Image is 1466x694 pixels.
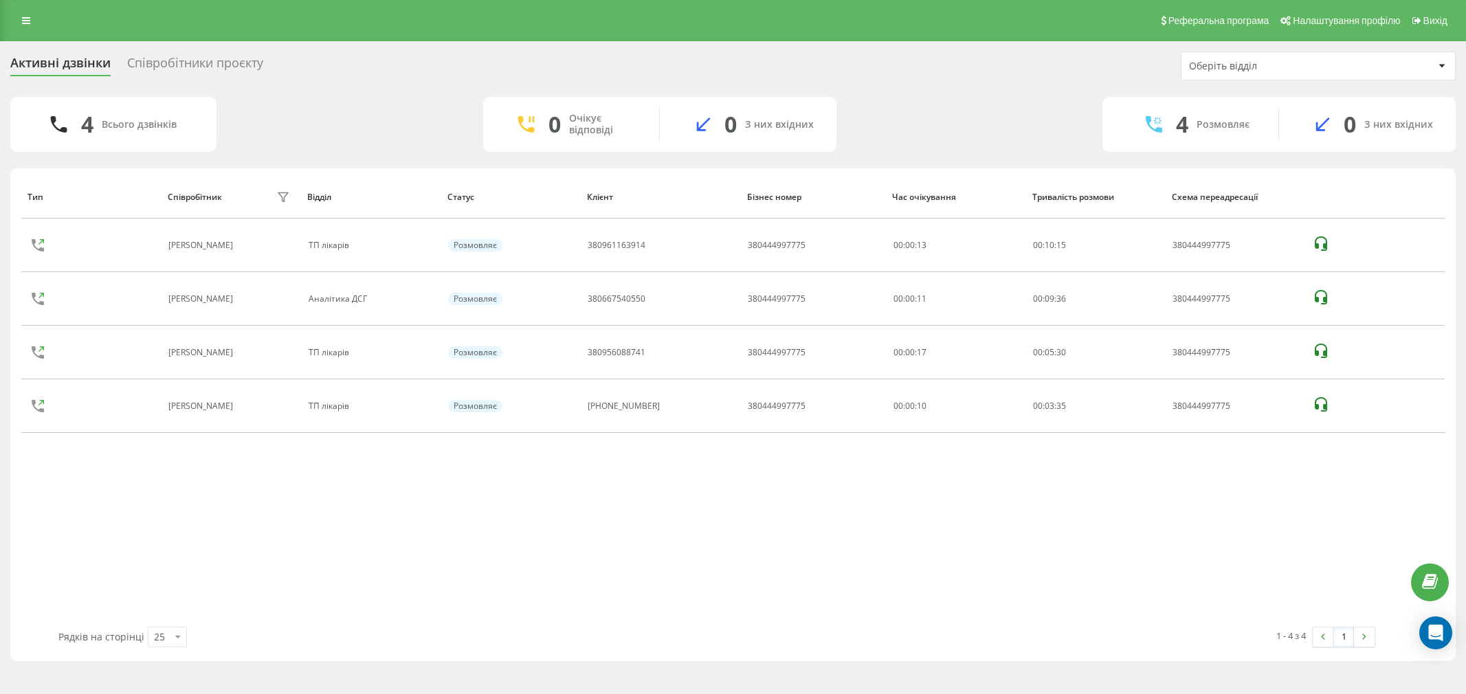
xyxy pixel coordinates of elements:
div: Оберіть відділ [1189,60,1353,72]
div: ТП лікарів [309,401,433,411]
div: 380444997775 [1173,348,1297,357]
div: [PERSON_NAME] [168,401,236,411]
div: Тип [27,192,154,202]
div: Статус [447,192,574,202]
div: 380444997775 [1173,294,1297,304]
div: Всього дзвінків [102,119,177,131]
div: : : [1033,240,1066,250]
div: Бізнес номер [747,192,880,202]
div: Розмовляє [448,400,502,412]
div: ТП лікарів [309,348,433,357]
div: Тривалість розмови [1032,192,1159,202]
div: 0 [724,111,737,137]
div: Відділ [307,192,434,202]
div: 380444997775 [748,401,806,411]
div: 380444997775 [1173,240,1297,250]
div: 380444997775 [748,348,806,357]
div: Співробітник [168,192,222,202]
div: [PHONE_NUMBER] [588,401,660,411]
span: 00 [1033,346,1043,358]
div: 380444997775 [1173,401,1297,411]
div: [PERSON_NAME] [168,348,236,357]
div: Open Intercom Messenger [1419,616,1452,649]
div: Розмовляє [448,293,502,305]
div: 380961163914 [588,240,645,250]
div: Клієнт [587,192,734,202]
div: [PERSON_NAME] [168,294,236,304]
div: 0 [1344,111,1356,137]
div: З них вхідних [745,119,814,131]
div: 00:00:17 [893,348,1018,357]
span: 00 [1033,293,1043,304]
div: Аналітика ДСГ [309,294,433,304]
div: Схема переадресації [1172,192,1298,202]
div: 380667540550 [588,294,645,304]
span: 35 [1056,400,1066,412]
div: 00:00:13 [893,240,1018,250]
div: : : [1033,401,1066,411]
div: 380444997775 [748,294,806,304]
span: 00 [1033,400,1043,412]
span: Налаштування профілю [1293,15,1400,26]
div: 25 [154,630,165,644]
div: [PERSON_NAME] [168,240,236,250]
span: 05 [1045,346,1054,358]
div: 380444997775 [748,240,806,250]
div: 4 [1176,111,1188,137]
div: 00:00:11 [893,294,1018,304]
a: 1 [1333,627,1354,647]
div: Співробітники проєкту [127,56,263,77]
div: 1 - 4 з 4 [1276,629,1306,642]
span: 09 [1045,293,1054,304]
div: Розмовляє [1197,119,1250,131]
span: 36 [1056,293,1066,304]
span: 15 [1056,239,1066,251]
div: : : [1033,294,1066,304]
div: 0 [548,111,561,137]
div: 4 [81,111,93,137]
div: 380956088741 [588,348,645,357]
div: Розмовляє [448,239,502,251]
span: Реферальна програма [1168,15,1269,26]
div: Розмовляє [448,346,502,359]
div: Очікує відповіді [569,113,638,136]
div: ТП лікарів [309,240,433,250]
div: 00:00:10 [893,401,1018,411]
span: 30 [1056,346,1066,358]
span: 10 [1045,239,1054,251]
span: Вихід [1423,15,1447,26]
div: З них вхідних [1364,119,1433,131]
div: Активні дзвінки [10,56,111,77]
div: : : [1033,348,1066,357]
div: Час очікування [892,192,1019,202]
span: 03 [1045,400,1054,412]
span: 00 [1033,239,1043,251]
span: Рядків на сторінці [58,630,144,643]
